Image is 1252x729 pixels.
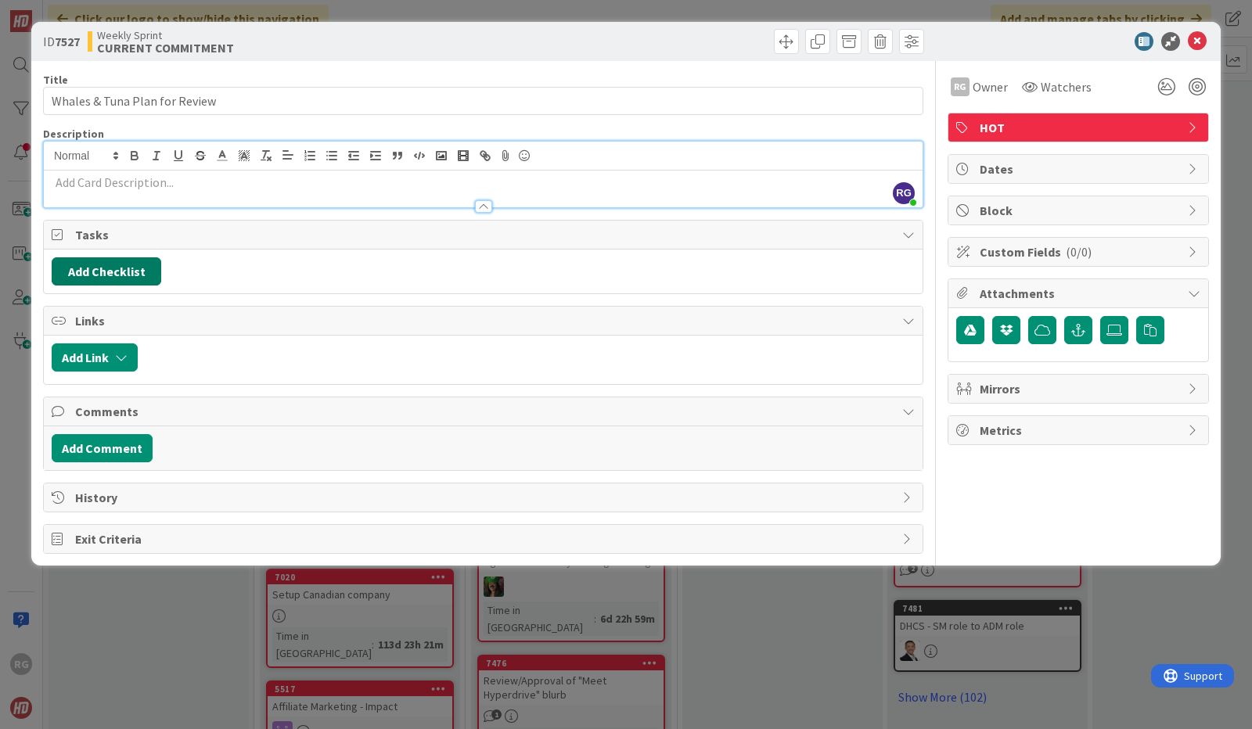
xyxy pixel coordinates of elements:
span: Attachments [980,284,1180,303]
span: Exit Criteria [75,530,894,548]
b: CURRENT COMMITMENT [97,41,234,54]
span: History [75,488,894,507]
span: ID [43,32,80,51]
button: Add Comment [52,434,153,462]
span: HOT [980,118,1180,137]
span: Mirrors [980,379,1180,398]
span: Links [75,311,894,330]
span: Metrics [980,421,1180,440]
span: Watchers [1041,77,1092,96]
button: Add Link [52,343,138,372]
span: Block [980,201,1180,220]
span: Custom Fields [980,242,1180,261]
div: RG [951,77,970,96]
span: Description [43,127,104,141]
span: Tasks [75,225,894,244]
button: Add Checklist [52,257,161,285]
span: Dates [980,160,1180,178]
label: Title [43,73,68,87]
b: 7527 [55,34,80,49]
input: type card name here... [43,87,923,115]
span: Comments [75,402,894,421]
span: Support [33,2,71,21]
span: ( 0/0 ) [1066,244,1092,260]
span: RG [893,182,915,204]
span: Owner [973,77,1008,96]
span: Weekly Sprint [97,29,234,41]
